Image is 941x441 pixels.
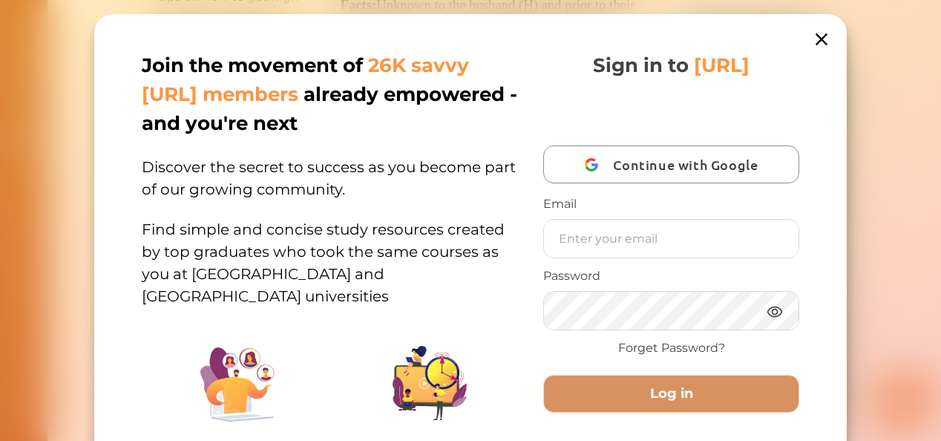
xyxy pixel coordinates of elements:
p: Password [543,267,799,285]
input: Enter your email [544,220,799,258]
img: eye.3286bcf0.webp [766,302,784,321]
span: Continue with Google [613,147,765,182]
button: Log in [543,375,799,413]
p: Email [543,195,799,213]
button: Continue with Google [543,146,799,183]
i: 1 [329,1,341,13]
img: Illustration.25158f3c.png [200,347,275,422]
span: 26K savvy [URL] members [142,53,469,106]
a: Forget Password? [618,339,725,357]
p: Sign in to [593,51,750,80]
p: Discover the secret to success as you become part of our growing community. [142,138,525,200]
p: Join the movement of already empowered - and you're next [142,51,522,138]
span: [URL] [694,53,750,77]
img: Group%201403.ccdcecb8.png [393,346,467,420]
p: Find simple and concise study resources created by top graduates who took the same courses as you... [142,200,525,307]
